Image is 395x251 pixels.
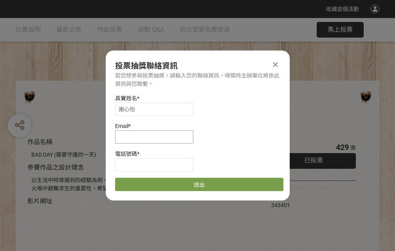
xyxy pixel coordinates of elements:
[27,138,52,146] span: 作品名稱
[138,18,164,42] a: 活動 Q&A
[56,26,81,33] span: 最新公告
[115,123,128,129] span: Email
[16,26,41,33] span: 比賽說明
[292,193,331,201] iframe: Facebook Share
[115,95,137,101] span: 真實姓名
[56,18,81,42] a: 最新公告
[27,197,52,205] span: 影片網址
[31,176,248,193] div: 以生活中時常遇到的經驗為例，透過對比的方式宣傳住宅用火災警報器、家庭逃生計畫及火場中避難求生的重要性，希望透過趣味的短影音讓更多人認識到更多的防火觀念。
[180,26,230,33] span: 防火宣導免費資源
[326,6,359,12] span: 收藏這個活動
[115,178,283,191] button: 送出
[115,72,280,88] div: 若您想參與投票抽獎，請輸入您的聯絡資訊，得獎時主辦單位將依此資訊與您聯繫。
[16,18,41,42] a: 比賽說明
[138,26,164,33] span: 活動 Q&A
[304,157,323,164] span: 已投票
[27,164,84,171] span: 參賽作品之設計理念
[31,151,248,159] div: BAD DAY (需要守護的一天)
[97,18,122,42] a: 作品投票
[115,151,137,157] span: 電話號碼
[336,143,349,152] span: 429
[328,26,353,33] span: 馬上投票
[115,60,280,72] div: 投票抽獎聯絡資訊
[180,18,230,42] a: 防火宣導免費資源
[317,22,364,38] button: 馬上投票
[97,26,122,33] span: 作品投票
[350,145,356,151] span: 票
